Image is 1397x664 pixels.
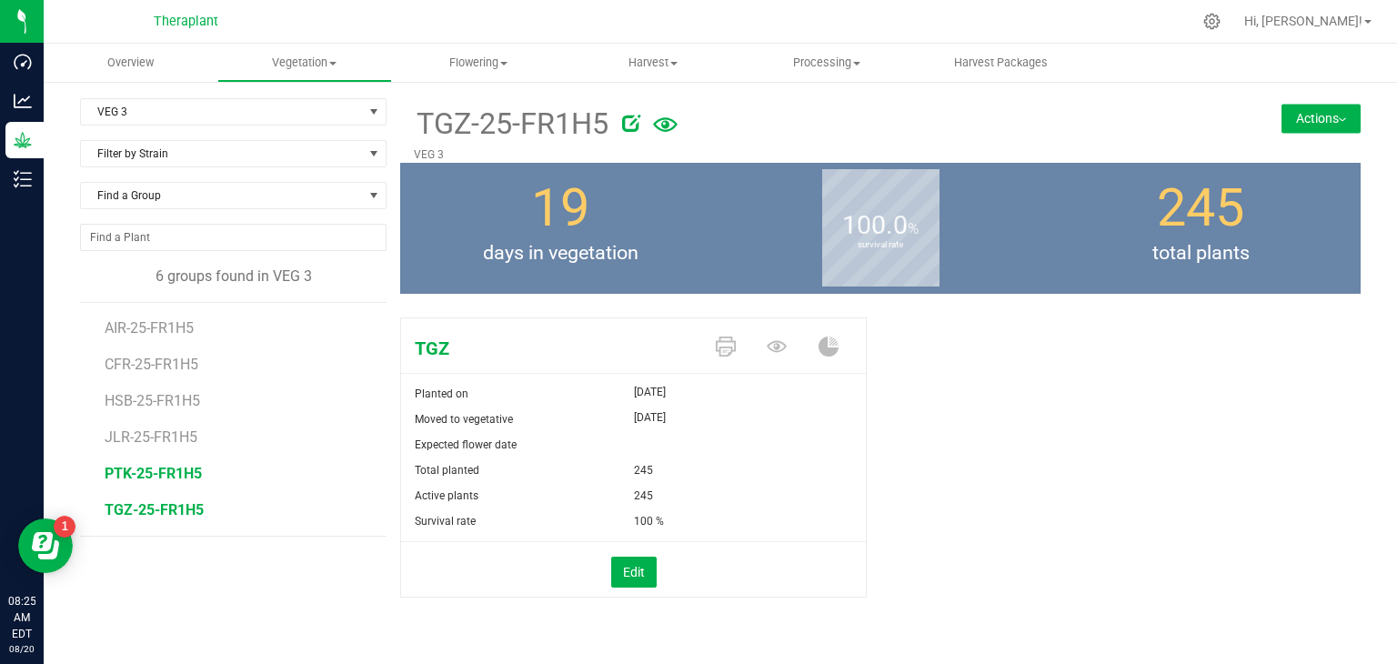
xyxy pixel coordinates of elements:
[105,392,200,409] span: HSB-25-FR1H5
[400,239,720,268] span: days in vegetation
[363,99,386,125] span: select
[415,464,479,477] span: Total planted
[1054,163,1347,294] group-info-box: Total number of plants
[567,55,739,71] span: Harvest
[81,99,363,125] span: VEG 3
[634,483,653,508] span: 245
[415,489,478,502] span: Active plants
[105,356,198,373] span: CFR-25-FR1H5
[415,438,517,451] span: Expected flower date
[634,458,653,483] span: 245
[414,163,707,294] group-info-box: Days in vegetation
[822,164,940,327] b: survival rate
[634,508,664,534] span: 100 %
[734,163,1027,294] group-info-box: Survival rate
[415,387,468,400] span: Planted on
[415,515,476,528] span: Survival rate
[914,44,1088,82] a: Harvest Packages
[105,465,202,482] span: PTK-25-FR1H5
[81,141,363,166] span: Filter by Strain
[739,44,913,82] a: Processing
[611,557,657,588] button: Edit
[83,55,178,71] span: Overview
[1040,239,1361,268] span: total plants
[54,516,75,538] iframe: Resource center unread badge
[80,266,387,287] div: 6 groups found in VEG 3
[392,44,566,82] a: Flowering
[401,335,702,362] span: TGZ
[14,92,32,110] inline-svg: Analytics
[217,44,391,82] a: Vegetation
[218,55,390,71] span: Vegetation
[154,14,218,29] span: Theraplant
[1157,177,1244,238] span: 245
[930,55,1072,71] span: Harvest Packages
[81,225,386,250] input: NO DATA FOUND
[44,44,217,82] a: Overview
[634,381,666,403] span: [DATE]
[1281,104,1361,133] button: Actions
[1201,13,1223,30] div: Manage settings
[14,131,32,149] inline-svg: Grow
[1244,14,1362,28] span: Hi, [PERSON_NAME]!
[634,407,666,428] span: [DATE]
[105,428,197,446] span: JLR-25-FR1H5
[14,170,32,188] inline-svg: Inventory
[414,102,608,146] span: TGZ-25-FR1H5
[105,501,204,518] span: TGZ-25-FR1H5
[8,642,35,656] p: 08/20
[393,55,565,71] span: Flowering
[8,593,35,642] p: 08:25 AM EDT
[81,183,363,208] span: Find a Group
[105,319,194,337] span: AIR-25-FR1H5
[566,44,739,82] a: Harvest
[740,55,912,71] span: Processing
[14,53,32,71] inline-svg: Dashboard
[414,146,1187,163] p: VEG 3
[18,518,73,573] iframe: Resource center
[531,177,589,238] span: 19
[415,413,513,426] span: Moved to vegetative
